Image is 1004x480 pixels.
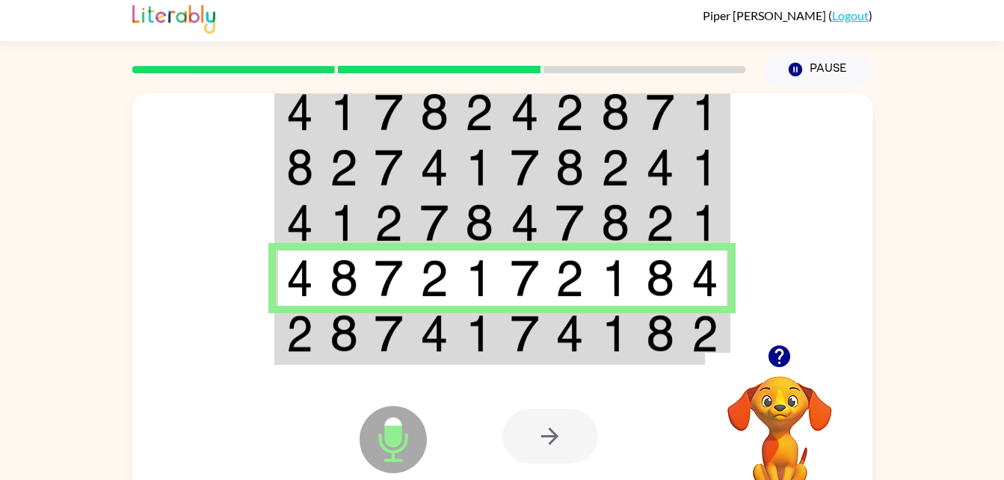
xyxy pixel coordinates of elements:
[555,315,584,352] img: 4
[420,93,449,131] img: 8
[555,204,584,241] img: 7
[555,259,584,297] img: 2
[420,315,449,352] img: 4
[330,259,358,297] img: 8
[375,259,403,297] img: 7
[465,204,493,241] img: 8
[703,8,872,22] div: ( )
[601,204,629,241] img: 8
[555,149,584,186] img: 8
[330,93,358,131] img: 1
[286,149,313,186] img: 8
[646,149,674,186] img: 4
[646,93,674,131] img: 7
[511,315,539,352] img: 7
[286,204,313,241] img: 4
[511,149,539,186] img: 7
[646,259,674,297] img: 8
[511,204,539,241] img: 4
[692,93,718,131] img: 1
[420,149,449,186] img: 4
[330,149,358,186] img: 2
[646,204,674,241] img: 2
[375,93,403,131] img: 7
[511,259,539,297] img: 7
[465,315,493,352] img: 1
[465,259,493,297] img: 1
[601,93,629,131] img: 8
[601,315,629,352] img: 1
[692,259,718,297] img: 4
[375,204,403,241] img: 2
[286,259,313,297] img: 4
[692,149,718,186] img: 1
[692,204,718,241] img: 1
[286,93,313,131] img: 4
[420,204,449,241] img: 7
[330,204,358,241] img: 1
[375,149,403,186] img: 7
[601,259,629,297] img: 1
[832,8,869,22] a: Logout
[646,315,674,352] img: 8
[692,315,718,352] img: 2
[601,149,629,186] img: 2
[330,315,358,352] img: 8
[703,8,828,22] span: Piper [PERSON_NAME]
[286,315,313,352] img: 2
[465,93,493,131] img: 2
[511,93,539,131] img: 4
[420,259,449,297] img: 2
[764,52,872,87] button: Pause
[132,1,215,34] img: Literably
[555,93,584,131] img: 2
[465,149,493,186] img: 1
[375,315,403,352] img: 7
